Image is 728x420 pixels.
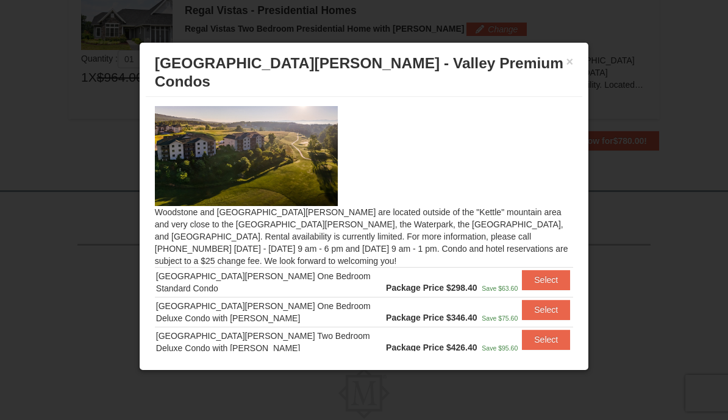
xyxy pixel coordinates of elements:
span: [GEOGRAPHIC_DATA][PERSON_NAME] - Valley Premium Condos [155,55,563,90]
div: [GEOGRAPHIC_DATA][PERSON_NAME] Two Bedroom Deluxe Condo with [PERSON_NAME] [156,330,380,354]
strong: Package Price $426.40 [386,343,477,352]
div: [GEOGRAPHIC_DATA][PERSON_NAME] One Bedroom Standard Condo [156,270,380,294]
button: × [566,55,574,68]
div: [GEOGRAPHIC_DATA][PERSON_NAME] One Bedroom Deluxe Condo with [PERSON_NAME] [156,300,380,324]
span: Save $63.60 [482,285,518,292]
strong: Package Price $346.40 [386,313,477,322]
button: Select [522,330,570,349]
span: Save $95.60 [482,344,518,352]
button: Select [522,300,570,319]
span: Save $75.60 [482,315,518,322]
div: Woodstone and [GEOGRAPHIC_DATA][PERSON_NAME] are located outside of the "Kettle" mountain area an... [146,97,582,352]
strong: Package Price $298.40 [386,283,477,293]
img: 19219041-4-ec11c166.jpg [155,106,338,206]
button: Select [522,270,570,290]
